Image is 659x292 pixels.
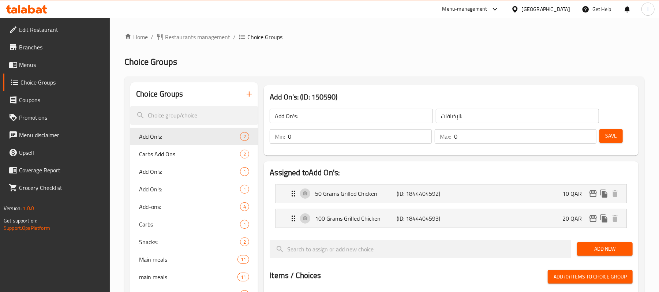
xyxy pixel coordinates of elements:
span: Edit Restaurant [19,25,104,34]
span: Choice Groups [20,78,104,87]
input: search [270,240,571,258]
a: Menu disclaimer [3,126,110,144]
p: 10 QAR [562,189,588,198]
div: Snacks:2 [130,233,258,251]
button: duplicate [599,213,610,224]
span: 1 [240,168,249,175]
span: 11 [238,274,249,281]
button: Add New [577,242,633,256]
span: Version: [4,203,22,213]
span: 2 [240,151,249,158]
span: Add New [583,244,627,254]
div: Choices [240,237,249,246]
button: Save [599,129,623,143]
h3: Add On's: (ID: 150590) [270,91,633,103]
button: delete [610,213,621,224]
span: Add On's: [139,132,240,141]
a: Restaurants management [156,33,230,41]
a: Grocery Checklist [3,179,110,196]
div: Add On's:2 [130,128,258,145]
span: Promotions [19,113,104,122]
div: main meals11 [130,268,258,286]
div: Choices [240,132,249,141]
span: Choice Groups [124,53,177,70]
button: edit [588,213,599,224]
span: Coupons [19,96,104,104]
span: Menus [19,60,104,69]
div: Carbs Add Ons2 [130,145,258,163]
p: 100 Grams Grilled Chicken [315,214,397,223]
div: Add-ons:4 [130,198,258,216]
div: Menu-management [442,5,487,14]
span: main meals [139,273,237,281]
button: Add (0) items to choice group [548,270,633,284]
span: Snacks: [139,237,240,246]
button: edit [588,188,599,199]
span: Choice Groups [247,33,282,41]
span: 4 [240,203,249,210]
span: Add (0) items to choice group [554,272,627,281]
div: Carbs1 [130,216,258,233]
button: duplicate [599,188,610,199]
h2: Choice Groups [136,89,183,100]
a: Upsell [3,144,110,161]
h2: Assigned to Add On's: [270,167,633,178]
div: Expand [276,209,626,228]
span: Menu disclaimer [19,131,104,139]
li: Expand [270,181,633,206]
nav: breadcrumb [124,33,644,41]
span: Get support on: [4,216,37,225]
span: Coverage Report [19,166,104,175]
span: 1 [240,186,249,193]
a: Edit Restaurant [3,21,110,38]
p: (ID: 1844404593) [397,214,452,223]
span: 1 [240,221,249,228]
span: Add On's: [139,167,240,176]
div: Choices [237,273,249,281]
a: Home [124,33,148,41]
p: (ID: 1844404592) [397,189,452,198]
div: Choices [237,255,249,264]
div: Main meals11 [130,251,258,268]
a: Promotions [3,109,110,126]
span: 11 [238,256,249,263]
div: Choices [240,150,249,158]
span: Main meals [139,255,237,264]
span: Grocery Checklist [19,183,104,192]
li: Expand [270,206,633,231]
div: Add On's:1 [130,180,258,198]
span: 2 [240,133,249,140]
span: Carbs [139,220,240,229]
input: search [130,106,258,125]
a: Coverage Report [3,161,110,179]
a: Branches [3,38,110,56]
span: Upsell [19,148,104,157]
div: Choices [240,220,249,229]
h2: Items / Choices [270,270,321,281]
p: Min: [275,132,285,141]
span: Carbs Add Ons [139,150,240,158]
p: Max: [440,132,451,141]
a: Coupons [3,91,110,109]
span: Restaurants management [165,33,230,41]
button: delete [610,188,621,199]
span: 2 [240,239,249,246]
div: Add On's:1 [130,163,258,180]
span: l [647,5,648,13]
span: Add On's: [139,185,240,194]
div: Expand [276,184,626,203]
span: Save [605,131,617,141]
div: [GEOGRAPHIC_DATA] [522,5,570,13]
p: 20 QAR [562,214,588,223]
a: Menus [3,56,110,74]
span: Branches [19,43,104,52]
li: / [233,33,236,41]
a: Choice Groups [3,74,110,91]
p: 50 Grams Grilled Chicken [315,189,397,198]
span: Add-ons: [139,202,240,211]
a: Support.OpsPlatform [4,223,50,233]
span: 1.0.0 [23,203,34,213]
div: Choices [240,202,249,211]
li: / [151,33,153,41]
